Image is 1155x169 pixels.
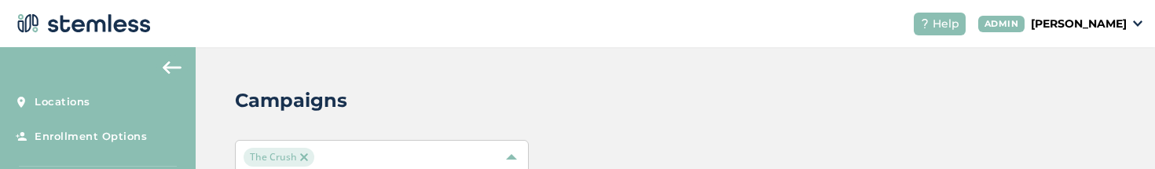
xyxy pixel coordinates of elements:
[13,8,151,39] img: logo-dark-0685b13c.svg
[920,19,929,28] img: icon-help-white-03924b79.svg
[1076,94,1155,169] iframe: Chat Widget
[244,148,314,167] span: The Crush
[35,94,90,110] span: Locations
[35,129,147,145] span: Enrollment Options
[1133,20,1142,27] img: icon_down-arrow-small-66adaf34.svg
[300,153,308,161] img: icon-close-accent-8a337256.svg
[163,61,181,74] img: icon-arrow-back-accent-c549486e.svg
[933,16,959,32] span: Help
[235,86,347,115] h2: Campaigns
[1031,16,1127,32] p: [PERSON_NAME]
[978,16,1025,32] div: ADMIN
